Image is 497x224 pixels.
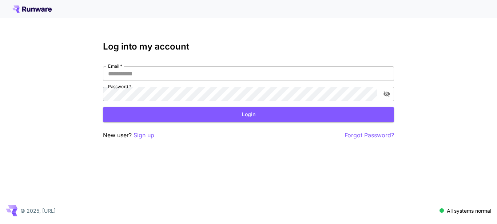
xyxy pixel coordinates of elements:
[108,83,131,90] label: Password
[134,131,154,140] button: Sign up
[103,131,154,140] p: New user?
[447,207,491,215] p: All systems normal
[380,87,393,101] button: toggle password visibility
[103,107,394,122] button: Login
[345,131,394,140] button: Forgot Password?
[108,63,122,69] label: Email
[20,207,56,215] p: © 2025, [URL]
[103,42,394,52] h3: Log into my account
